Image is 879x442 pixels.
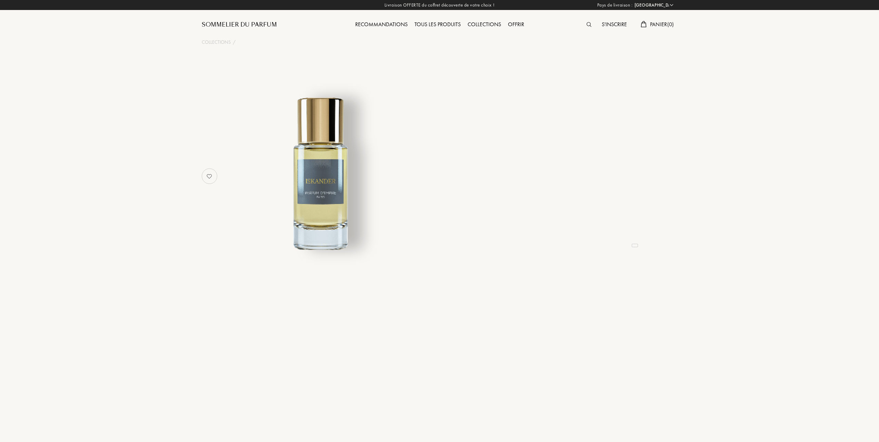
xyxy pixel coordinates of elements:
[202,21,277,29] a: Sommelier du Parfum
[505,21,528,28] a: Offrir
[464,21,505,28] a: Collections
[598,21,630,28] a: S'inscrire
[411,21,464,28] a: Tous les produits
[233,39,236,46] div: /
[587,22,591,27] img: search_icn.svg
[641,21,646,27] img: cart.svg
[505,20,528,29] div: Offrir
[202,169,216,183] img: no_like_p.png
[411,20,464,29] div: Tous les produits
[650,21,674,28] span: Panier ( 0 )
[235,88,406,258] img: undefined undefined
[598,20,630,29] div: S'inscrire
[202,39,231,46] a: Collections
[352,20,411,29] div: Recommandations
[669,2,674,8] img: arrow_w.png
[464,20,505,29] div: Collections
[352,21,411,28] a: Recommandations
[597,2,633,9] span: Pays de livraison :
